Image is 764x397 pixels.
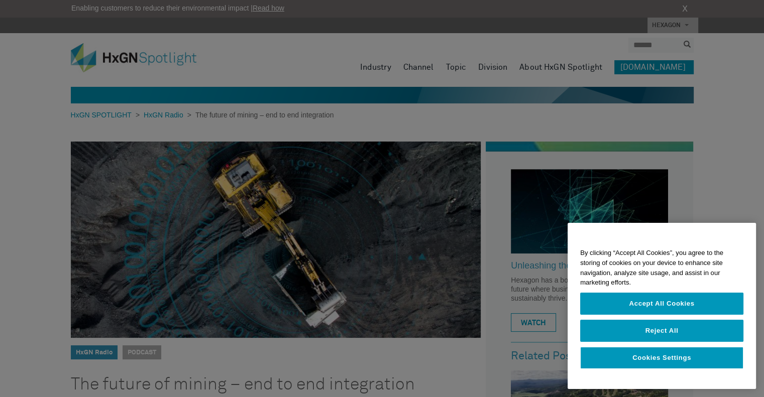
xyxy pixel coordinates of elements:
[580,320,743,342] button: Reject All
[568,223,756,389] div: Cookie banner
[580,293,743,315] button: Accept All Cookies
[580,347,743,369] button: Cookies Settings
[568,223,756,389] div: Privacy
[568,243,756,293] div: By clicking “Accept All Cookies”, you agree to the storing of cookies on your device to enhance s...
